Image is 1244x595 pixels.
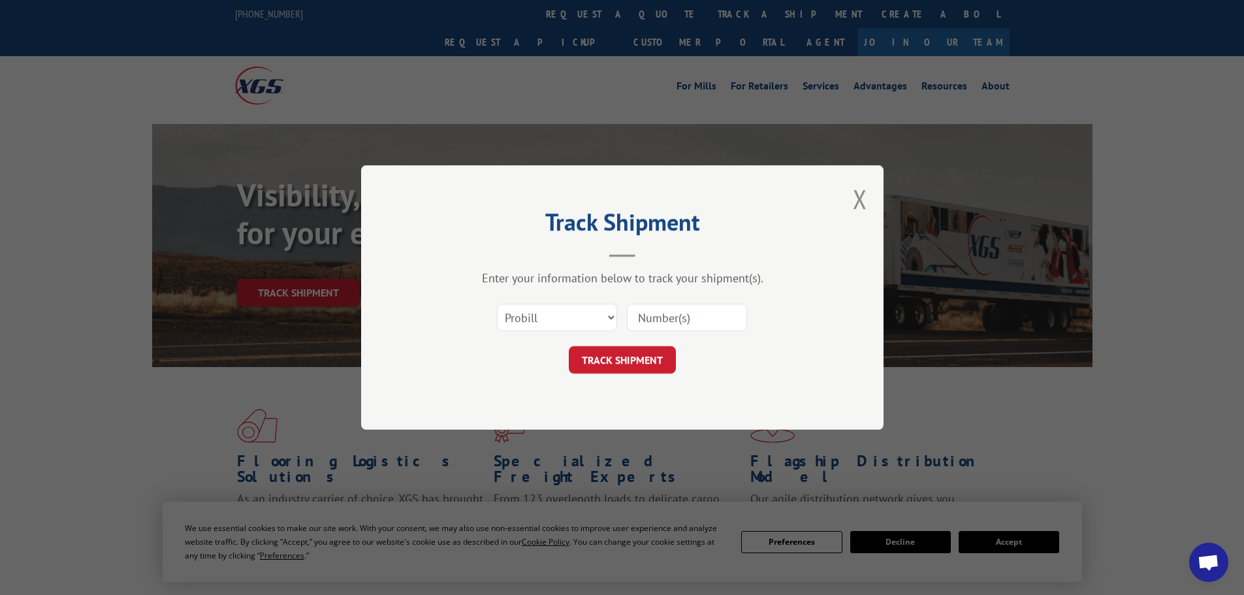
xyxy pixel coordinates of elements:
div: Enter your information below to track your shipment(s). [426,270,818,285]
div: Open chat [1189,543,1228,582]
button: Close modal [853,182,867,216]
input: Number(s) [627,304,747,331]
button: TRACK SHIPMENT [569,346,676,374]
h2: Track Shipment [426,213,818,238]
